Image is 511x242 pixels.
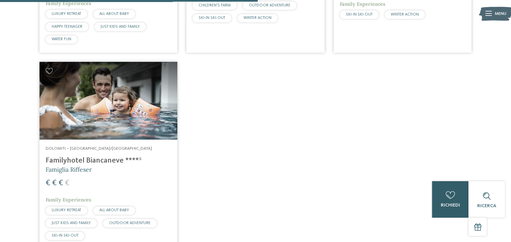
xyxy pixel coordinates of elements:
[99,12,129,16] span: ALL ABOUT BABY
[199,16,225,20] span: SKI-IN SKI-OUT
[46,179,50,187] span: €
[52,208,81,212] span: LUXURY RETREAT
[101,25,140,29] span: JUST KIDS AND FAMILY
[391,13,419,17] span: WINTER ACTION
[52,179,57,187] span: €
[477,203,496,208] span: Ricerca
[340,1,385,7] span: Family Experiences
[249,3,290,7] span: OUTDOOR ADVENTURE
[199,3,231,7] span: CHILDREN’S FARM
[58,179,63,187] span: €
[46,146,152,151] span: Dolomiti – [GEOGRAPHIC_DATA]/[GEOGRAPHIC_DATA]
[46,156,171,165] h4: Familyhotel Biancaneve ****ˢ
[52,25,82,29] span: HAPPY TEENAGER
[99,208,129,212] span: ALL ABOUT BABY
[432,181,468,218] a: richiedi
[52,12,81,16] span: LUXURY RETREAT
[346,13,373,17] span: SKI-IN SKI-OUT
[52,221,91,225] span: JUST KIDS AND FAMILY
[46,0,91,6] span: Family Experiences
[46,197,91,203] span: Family Experiences
[65,179,70,187] span: €
[52,37,71,41] span: WATER FUN
[46,166,92,173] span: Famiglia Riffeser
[440,203,460,208] span: richiedi
[52,234,78,238] span: SKI-IN SKI-OUT
[244,16,272,20] span: WINTER ACTION
[109,221,151,225] span: OUTDOOR ADVENTURE
[40,62,177,140] img: Cercate un hotel per famiglie? Qui troverete solo i migliori!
